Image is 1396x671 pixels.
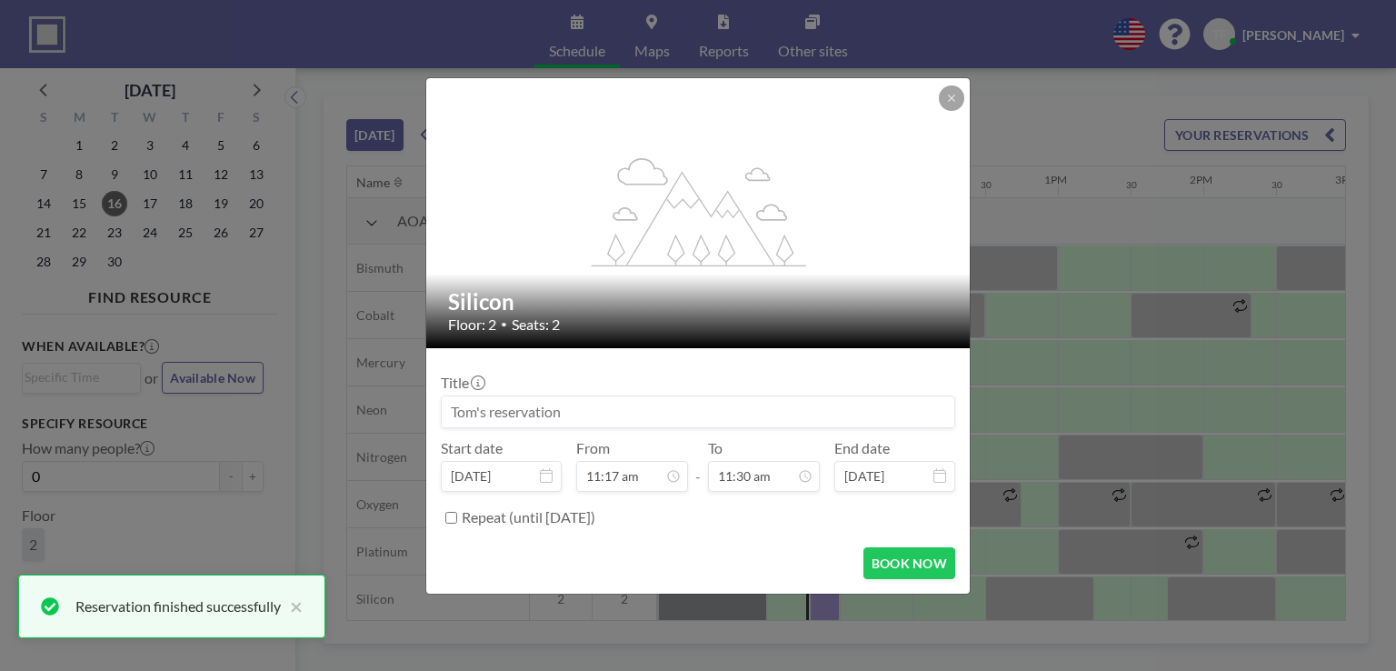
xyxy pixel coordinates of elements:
span: Seats: 2 [512,315,560,334]
label: Title [441,374,484,392]
input: Tom's reservation [442,396,954,427]
span: - [695,446,701,486]
g: flex-grow: 1.2; [592,156,806,265]
div: Reservation finished successfully [75,596,281,617]
label: Start date [441,439,503,457]
button: close [281,596,303,617]
button: BOOK NOW [863,547,955,579]
label: Repeat (until [DATE]) [462,508,595,526]
span: Floor: 2 [448,315,496,334]
label: To [708,439,723,457]
label: From [576,439,610,457]
span: • [501,317,507,331]
label: End date [834,439,890,457]
h2: Silicon [448,288,950,315]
